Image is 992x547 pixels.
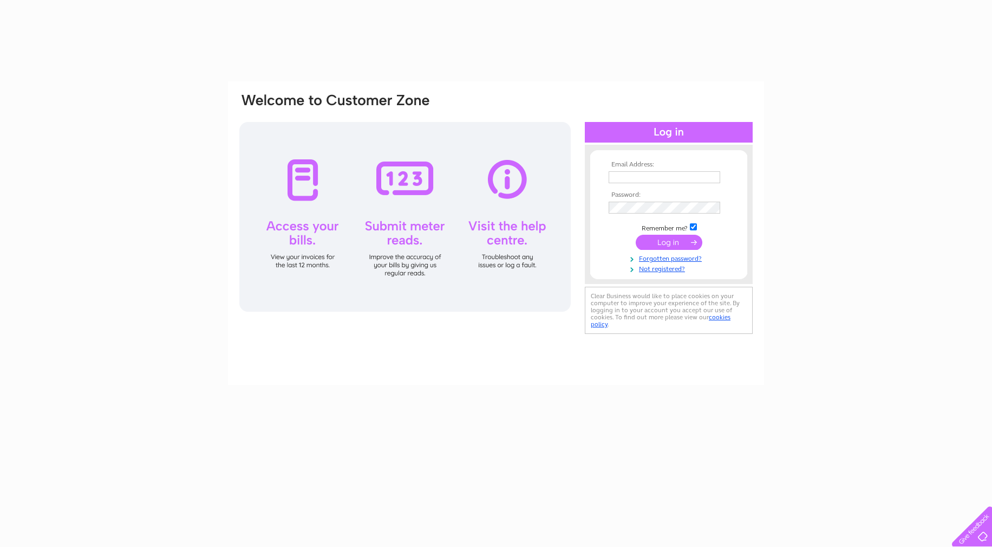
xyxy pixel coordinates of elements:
[591,313,730,328] a: cookies policy
[606,161,732,169] th: Email Address:
[609,263,732,273] a: Not registered?
[606,222,732,233] td: Remember me?
[585,287,753,334] div: Clear Business would like to place cookies on your computer to improve your experience of the sit...
[606,191,732,199] th: Password:
[609,253,732,263] a: Forgotten password?
[636,235,702,250] input: Submit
